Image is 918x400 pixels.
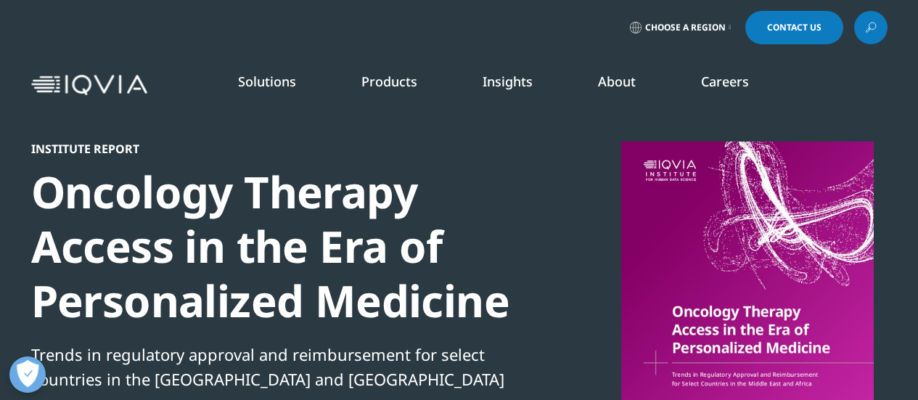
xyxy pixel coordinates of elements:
[745,11,843,44] a: Contact Us
[9,356,46,393] button: Abrir preferencias
[701,73,749,90] a: Careers
[767,23,821,32] span: Contact Us
[483,73,533,90] a: Insights
[598,73,636,90] a: About
[31,142,529,156] div: Institute Report
[645,22,726,33] span: Choose a Region
[31,165,529,328] div: Oncology Therapy Access in the Era of Personalized Medicine
[238,73,296,90] a: Solutions
[31,342,529,391] div: Trends in regulatory approval and reimbursement for select countries in the [GEOGRAPHIC_DATA] and...
[153,51,888,119] nav: Primary
[361,73,417,90] a: Products
[31,75,147,96] img: IQVIA Healthcare Information Technology and Pharma Clinical Research Company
